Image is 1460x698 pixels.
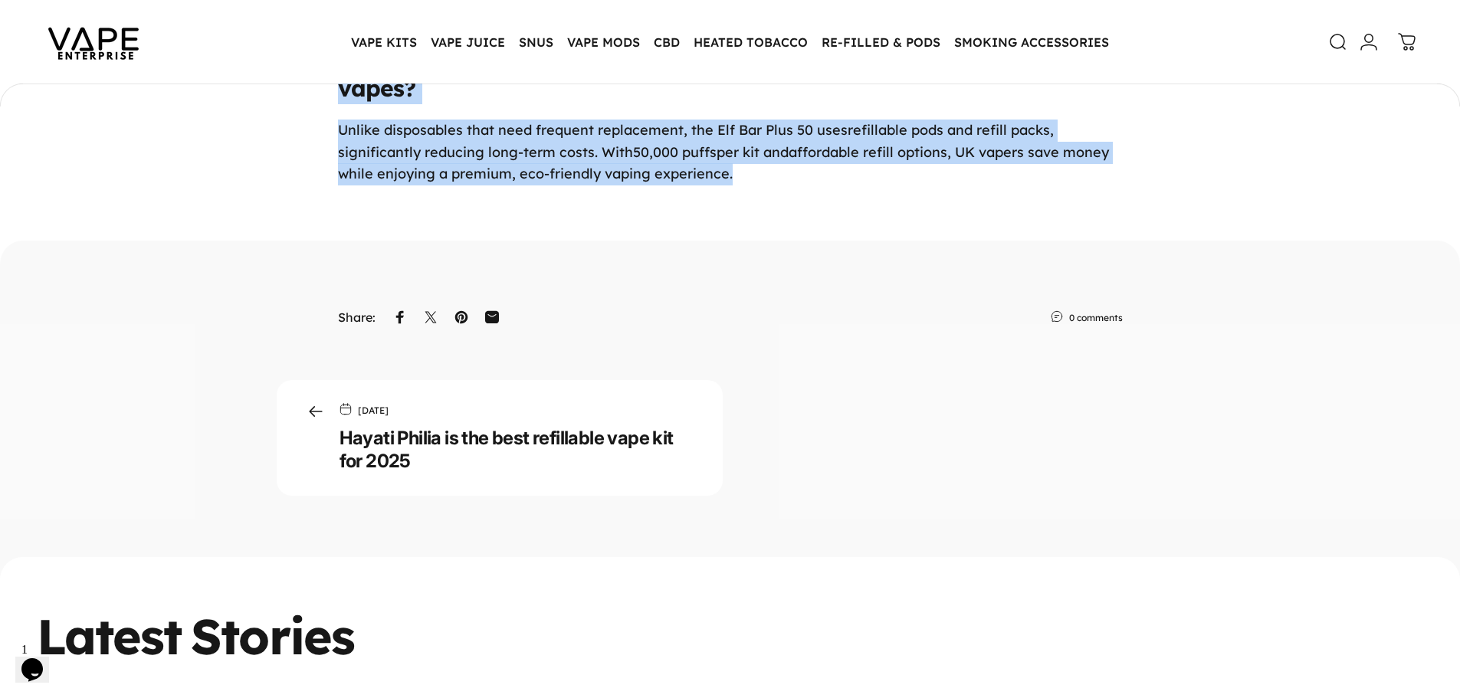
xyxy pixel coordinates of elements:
span: 50,000 puffs [633,143,717,161]
summary: HEATED TOBACCO [687,26,815,58]
nav: Primary [344,26,1116,58]
summary: CBD [647,26,687,58]
summary: VAPE JUICE [424,26,512,58]
span: Unlike disposables that need frequent replacement, the Elf Bar Plus 50 uses [338,121,848,139]
a: Hayati Philia is the best refillable vape kit for 2025 [340,427,674,472]
summary: RE-FILLED & PODS [815,26,947,58]
span: per kit and [717,143,789,161]
span: 5. Why is the Elf Bar Plus 50 more cost-effective than disposable vapes? [338,41,1058,103]
span: affordable refill options [789,143,947,161]
a: 0 comments [1069,310,1123,325]
animate-element: Latest [37,611,181,660]
img: Vape Enterprise [25,6,162,78]
a: 0 items [1390,25,1424,59]
span: refillable pods and refill packs [848,121,1050,139]
span: , significantly reducing long-term costs. With [338,121,1054,161]
span: , UK vapers save money while enjoying a premium, eco-friendly vaping experience. [338,143,1109,183]
p: Share: [338,311,376,323]
summary: VAPE MODS [560,26,647,58]
time: [DATE] [358,403,389,418]
summary: SMOKING ACCESSORIES [947,26,1116,58]
animate-element: Stories [191,611,354,660]
summary: SNUS [512,26,560,58]
summary: VAPE KITS [344,26,424,58]
iframe: chat widget [15,637,64,683]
